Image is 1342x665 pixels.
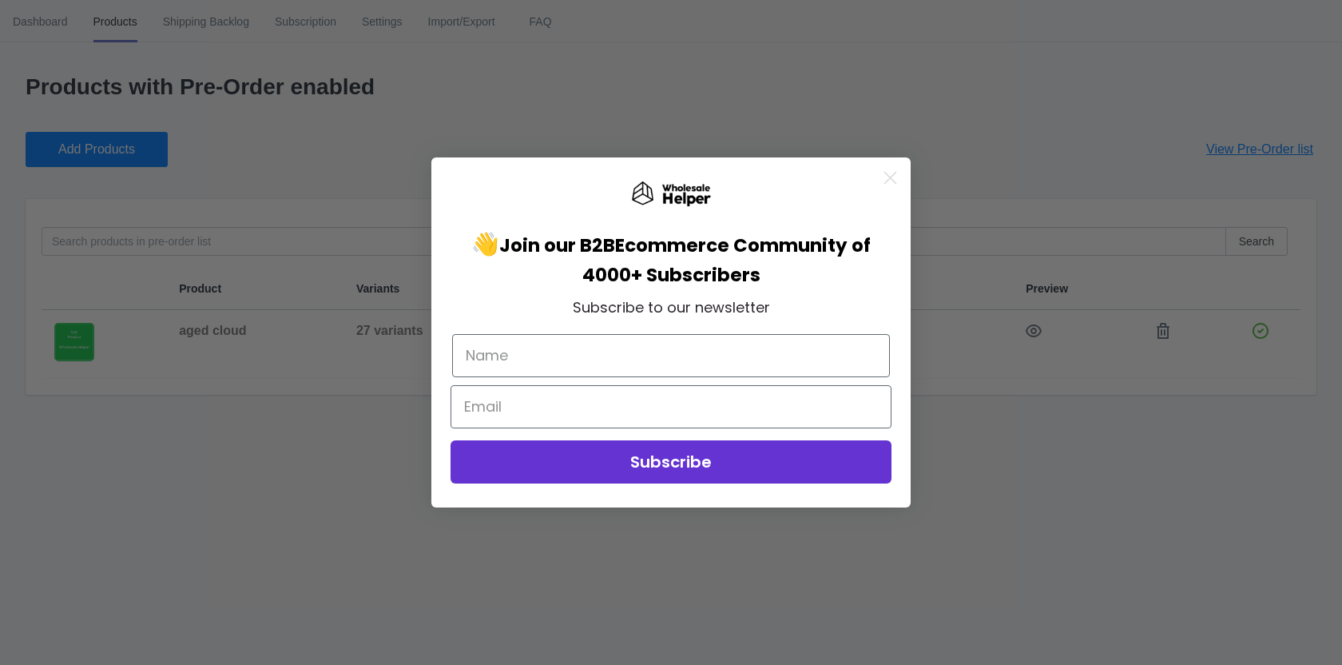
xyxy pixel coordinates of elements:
span: Join our B2B [499,233,615,258]
img: Wholesale Helper Logo [631,181,711,207]
input: Name [452,334,890,377]
input: Email [451,385,891,428]
button: Subscribe [451,440,891,484]
button: Close dialog [876,164,904,192]
span: 👋 [471,229,615,260]
span: Subscribe to our newsletter [573,297,770,317]
span: Ecommerce Community of 4000+ Subscribers [582,233,872,288]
